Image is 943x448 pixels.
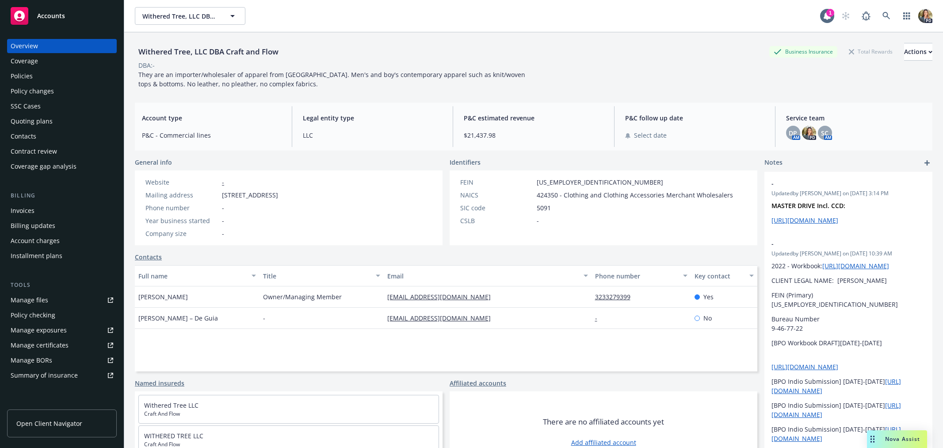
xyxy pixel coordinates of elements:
[7,323,117,337] a: Manage exposures
[7,69,117,83] a: Policies
[11,129,36,143] div: Contacts
[771,261,925,270] p: 2022 - Workbook:
[222,178,224,186] a: -
[771,314,925,333] p: Bureau Number 9-46-77-22
[821,128,828,138] span: SC
[822,262,889,270] a: [URL][DOMAIN_NAME]
[138,313,218,323] span: [PERSON_NAME] – De Guia
[460,203,533,212] div: SIC code
[7,144,117,158] a: Contract review
[625,113,764,123] span: P&C follow up date
[918,9,932,23] img: photo
[145,190,218,200] div: Mailing address
[7,353,117,367] a: Manage BORs
[7,204,117,218] a: Invoices
[771,201,845,210] strong: MASTER DRIVE Incl. CCD:
[771,290,925,309] p: FEIN (Primary) [US_EMPLOYER_IDENTIFICATION_NUMBER]
[222,229,224,238] span: -
[460,216,533,225] div: CSLB
[695,271,744,281] div: Key contact
[263,313,265,323] span: -
[138,292,188,301] span: [PERSON_NAME]
[7,84,117,98] a: Policy changes
[764,158,783,168] span: Notes
[11,54,38,68] div: Coverage
[387,314,498,322] a: [EMAIL_ADDRESS][DOMAIN_NAME]
[771,276,925,285] p: CLIENT LEGAL NAME: [PERSON_NAME]
[144,410,433,418] span: Craft And Flow
[7,114,117,128] a: Quoting plans
[145,178,218,187] div: Website
[867,430,878,448] div: Drag to move
[142,113,281,123] span: Account type
[450,158,481,167] span: Identifiers
[7,400,117,409] div: Analytics hub
[592,265,691,286] button: Phone number
[11,338,69,352] div: Manage certificates
[7,191,117,200] div: Billing
[303,131,442,140] span: LLC
[464,113,603,123] span: P&C estimated revenue
[135,265,260,286] button: Full name
[16,419,82,428] span: Open Client Navigator
[222,203,224,212] span: -
[263,292,342,301] span: Owner/Managing Member
[450,378,506,388] a: Affiliated accounts
[571,438,636,447] a: Add affiliated account
[878,7,895,25] a: Search
[135,378,184,388] a: Named insureds
[11,308,55,322] div: Policy checking
[771,377,925,395] p: [BPO Indio Submission] [DATE]-[DATE]
[460,190,533,200] div: NAICS
[771,250,925,258] span: Updated by [PERSON_NAME] on [DATE] 10:39 AM
[7,368,117,382] a: Summary of insurance
[11,234,60,248] div: Account charges
[771,189,925,197] span: Updated by [PERSON_NAME] on [DATE] 3:14 PM
[595,314,604,322] a: -
[460,178,533,187] div: FEIN
[144,432,203,440] a: WITHERED TREE LLC
[844,46,897,57] div: Total Rewards
[384,265,591,286] button: Email
[135,252,162,262] a: Contacts
[7,54,117,68] a: Coverage
[904,43,932,60] div: Actions
[857,7,875,25] a: Report a Bug
[138,271,246,281] div: Full name
[222,190,278,200] span: [STREET_ADDRESS]
[543,417,664,427] span: There are no affiliated accounts yet
[771,401,925,419] p: [BPO Indio Submission] [DATE]-[DATE]
[142,131,281,140] span: P&C - Commercial lines
[771,216,838,224] a: [URL][DOMAIN_NAME]
[263,271,371,281] div: Title
[11,159,76,174] div: Coverage gap analysis
[7,308,117,322] a: Policy checking
[826,9,834,17] div: 1
[7,159,117,174] a: Coverage gap analysis
[786,113,925,123] span: Service team
[537,216,539,225] span: -
[144,401,199,409] a: Withered Tree LLC
[802,126,816,140] img: photo
[11,69,33,83] div: Policies
[142,12,219,21] span: Withered Tree, LLC DBA Craft and Flow
[771,363,838,371] a: [URL][DOMAIN_NAME]
[595,271,678,281] div: Phone number
[138,61,155,70] div: DBA: -
[771,239,902,248] span: -
[703,313,712,323] span: No
[135,7,245,25] button: Withered Tree, LLC DBA Craft and Flow
[260,265,384,286] button: Title
[922,158,932,168] a: add
[7,99,117,113] a: SSC Cases
[537,190,733,200] span: 424350 - Clothing and Clothing Accessories Merchant Wholesalers
[7,293,117,307] a: Manage files
[11,219,55,233] div: Billing updates
[537,178,663,187] span: [US_EMPLOYER_IDENTIFICATION_NUMBER]
[789,128,797,138] span: DP
[37,12,65,19] span: Accounts
[387,271,578,281] div: Email
[867,430,927,448] button: Nova Assist
[138,70,527,88] span: They are an importer/wholesaler of apparel from [GEOGRAPHIC_DATA]. Men's and boy's contemporary a...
